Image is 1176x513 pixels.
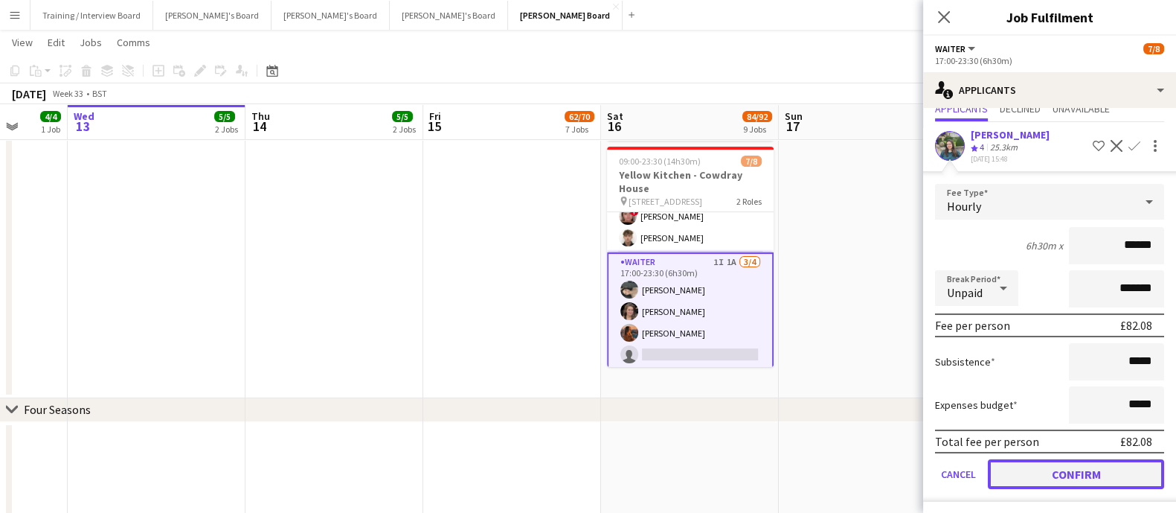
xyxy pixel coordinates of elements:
h3: Job Fulfilment [923,7,1176,27]
span: 5/5 [392,111,413,122]
span: Wed [74,109,94,123]
span: Waiter [935,43,965,54]
span: Comms [117,36,150,49]
span: [STREET_ADDRESS] [629,196,702,207]
span: Unpaid [947,285,983,300]
span: 2 Roles [736,196,762,207]
button: [PERSON_NAME]'s Board [153,1,271,30]
span: 84/92 [742,111,772,122]
span: Fri [429,109,441,123]
a: Comms [111,33,156,52]
span: Hourly [947,199,981,214]
span: Sun [785,109,803,123]
app-job-card: 09:00-23:30 (14h30m)7/8Yellow Kitchen - Cowdray House [STREET_ADDRESS]2 RolesWaiter4/409:00-17:30... [607,147,774,367]
div: [PERSON_NAME] [971,128,1050,141]
span: Sat [607,109,623,123]
button: [PERSON_NAME]'s Board [390,1,508,30]
div: 17:00-23:30 (6h30m) [935,55,1164,66]
span: 62/70 [565,111,594,122]
span: 16 [605,118,623,135]
div: Fee per person [935,318,1010,333]
div: [DATE] [12,86,46,101]
div: BST [92,88,107,99]
div: Applicants [923,72,1176,108]
div: 1 Job [41,124,60,135]
span: Applicants [935,103,988,114]
a: Jobs [74,33,108,52]
div: Four Seasons [24,402,91,417]
div: 25.3km [987,141,1021,154]
span: 7/8 [1143,43,1164,54]
span: Jobs [80,36,102,49]
div: 2 Jobs [393,124,416,135]
button: [PERSON_NAME]'s Board [271,1,390,30]
app-card-role: Waiter1I1A3/417:00-23:30 (6h30m)[PERSON_NAME][PERSON_NAME][PERSON_NAME] [607,252,774,371]
div: 2 Jobs [215,124,238,135]
a: View [6,33,39,52]
span: Declined [1000,103,1041,114]
span: Unavailable [1053,103,1110,114]
span: 13 [71,118,94,135]
h3: Yellow Kitchen - Cowdray House [607,168,774,195]
label: Expenses budget [935,398,1018,412]
button: Training / Interview Board [30,1,153,30]
button: [PERSON_NAME] Board [508,1,623,30]
span: 14 [249,118,270,135]
span: View [12,36,33,49]
button: Cancel [935,459,982,489]
span: 4/4 [40,111,61,122]
div: 9 Jobs [743,124,771,135]
span: Edit [48,36,65,49]
div: Total fee per person [935,434,1039,449]
div: 6h30m x [1026,239,1063,252]
span: Thu [251,109,270,123]
span: 17 [783,118,803,135]
span: 5/5 [214,111,235,122]
div: [DATE] 15:48 [971,154,1050,164]
label: Subsistence [935,355,995,369]
div: £82.08 [1120,434,1152,449]
div: 7 Jobs [565,124,594,135]
button: Waiter [935,43,977,54]
div: £82.08 [1120,318,1152,333]
span: 7/8 [741,156,762,167]
a: Edit [42,33,71,52]
span: 09:00-23:30 (14h30m) [619,156,701,167]
span: 15 [427,118,441,135]
span: 4 [980,141,984,153]
button: Confirm [988,459,1164,489]
span: Week 33 [49,88,86,99]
